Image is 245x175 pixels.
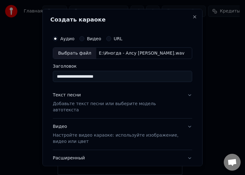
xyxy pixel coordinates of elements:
[87,36,101,41] label: Видео
[60,36,74,41] label: Аудио
[53,124,182,145] div: Видео
[96,50,187,56] div: E:\Иногда - Алсу [PERSON_NAME].wav
[50,17,195,22] h2: Создать караоке
[53,64,192,68] label: Заголовок
[53,132,182,145] p: Настройте видео караоке: используйте изображение, видео или цвет
[53,101,182,113] p: Добавьте текст песни или выберите модель автотекста
[114,36,122,41] label: URL
[53,150,192,166] button: Расширенный
[53,92,81,98] div: Текст песни
[53,87,192,118] button: Текст песниДобавьте текст песни или выберите модель автотекста
[53,119,192,150] button: ВидеоНастройте видео караоке: используйте изображение, видео или цвет
[53,47,96,59] div: Выбрать файл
